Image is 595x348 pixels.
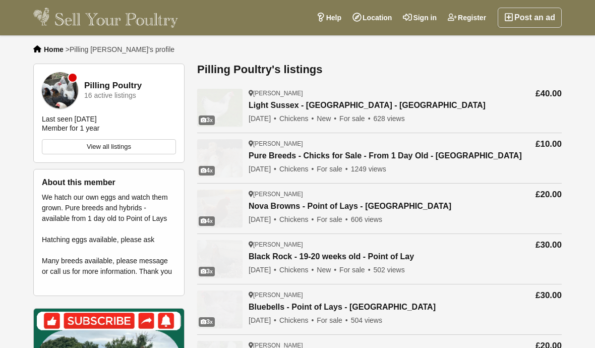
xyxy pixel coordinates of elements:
[42,192,176,287] div: We hatch our own eggs and watch them grown. Pure breeds and hybrids - available from 1 day old to...
[199,166,215,176] div: 4
[535,139,562,149] span: £10.00
[249,140,522,148] div: [PERSON_NAME]
[317,114,337,123] span: New
[249,303,436,312] a: Bluebells - Point of Lays - [GEOGRAPHIC_DATA]
[249,165,277,173] span: [DATE]
[373,114,404,123] span: 628 views
[199,216,215,226] div: 4
[42,114,97,124] div: Last seen [DATE]
[84,81,142,91] strong: Pilling Poultry
[347,8,397,28] a: Location
[442,8,492,28] a: Register
[279,114,315,123] span: Chickens
[197,190,243,227] img: Nova Browns - Point of Lays - Lancashire
[279,215,315,223] span: Chickens
[535,240,562,250] span: £30.00
[42,139,176,154] a: View all listings
[249,266,277,274] span: [DATE]
[84,92,136,99] div: 16 active listings
[373,266,404,274] span: 502 views
[249,151,522,161] a: Pure Breeds - Chicks for Sale - From 1 Day Old - [GEOGRAPHIC_DATA]
[249,215,277,223] span: [DATE]
[317,266,337,274] span: New
[249,190,451,198] div: [PERSON_NAME]
[351,165,386,173] span: 1249 views
[197,64,562,76] h1: Pilling Poultry's listings
[197,291,243,328] img: Bluebells - Point of Lays - Lancashire
[311,8,347,28] a: Help
[535,190,562,199] span: £20.00
[44,45,64,53] a: Home
[249,252,414,262] a: Black Rock - 19-20 weeks old - Point of Lay
[317,215,348,223] span: For sale
[397,8,442,28] a: Sign in
[197,139,243,177] img: Pure Breeds - Chicks for Sale - From 1 Day Old - Lancashire
[351,215,382,223] span: 606 views
[66,45,174,53] li: >
[351,316,382,324] span: 504 views
[69,74,77,82] div: Member is offline
[33,8,178,28] img: Sell Your Poultry
[199,115,215,125] div: 3
[249,202,451,211] a: Nova Browns - Point of Lays - [GEOGRAPHIC_DATA]
[279,316,315,324] span: Chickens
[535,291,562,300] span: £30.00
[279,266,315,274] span: Chickens
[42,178,176,187] h4: About this member
[317,316,348,324] span: For sale
[199,267,215,276] div: 3
[249,89,486,97] div: [PERSON_NAME]
[199,317,215,327] div: 3
[535,89,562,98] span: £40.00
[339,114,371,123] span: For sale
[249,316,277,324] span: [DATE]
[249,241,414,249] div: [PERSON_NAME]
[279,165,315,173] span: Chickens
[498,8,562,28] a: Post an ad
[70,45,174,53] span: Pilling [PERSON_NAME]'s profile
[42,124,99,133] div: Member for 1 year
[317,165,348,173] span: For sale
[42,72,78,108] img: Pilling Poultry
[197,240,243,278] img: Black Rock - 19-20 weeks old - Point of Lay
[249,291,436,299] div: [PERSON_NAME]
[249,101,486,110] a: Light Sussex - [GEOGRAPHIC_DATA] - [GEOGRAPHIC_DATA]
[197,89,243,127] img: Light Sussex - Point of Lays - Lancashire
[249,114,277,123] span: [DATE]
[339,266,371,274] span: For sale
